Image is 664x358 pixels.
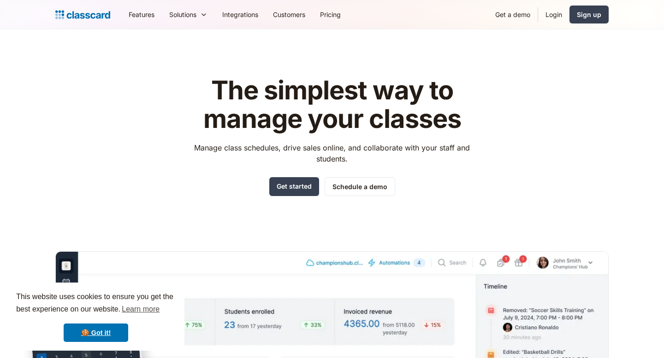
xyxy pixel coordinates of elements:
[64,323,128,342] a: dismiss cookie message
[577,10,601,19] div: Sign up
[569,6,609,23] a: Sign up
[55,8,110,21] a: home
[325,177,395,196] a: Schedule a demo
[269,177,319,196] a: Get started
[121,4,162,25] a: Features
[120,302,161,316] a: learn more about cookies
[538,4,569,25] a: Login
[7,283,184,351] div: cookieconsent
[215,4,266,25] a: Integrations
[186,76,479,133] h1: The simplest way to manage your classes
[266,4,313,25] a: Customers
[488,4,538,25] a: Get a demo
[313,4,348,25] a: Pricing
[16,291,176,316] span: This website uses cookies to ensure you get the best experience on our website.
[186,142,479,164] p: Manage class schedules, drive sales online, and collaborate with your staff and students.
[169,10,196,19] div: Solutions
[162,4,215,25] div: Solutions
